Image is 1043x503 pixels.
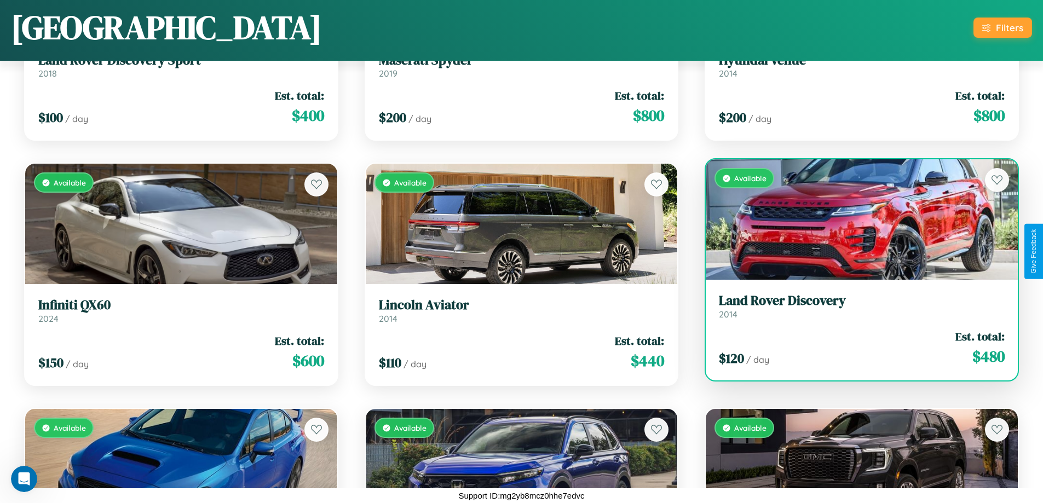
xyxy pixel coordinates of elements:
span: Est. total: [275,88,324,103]
span: $ 480 [972,345,1005,367]
span: $ 800 [633,105,664,126]
a: Land Rover Discovery Sport2018 [38,53,324,79]
div: Give Feedback [1030,229,1038,274]
div: Filters [996,22,1023,33]
span: $ 120 [719,349,744,367]
h3: Land Rover Discovery [719,293,1005,309]
a: Lincoln Aviator2014 [379,297,665,324]
span: / day [748,113,771,124]
h3: Maserati Spyder [379,53,665,68]
iframe: Intercom live chat [11,466,37,492]
span: $ 110 [379,354,401,372]
span: 2018 [38,68,57,79]
span: Available [54,178,86,187]
span: 2019 [379,68,397,79]
span: Est. total: [615,88,664,103]
h1: [GEOGRAPHIC_DATA] [11,5,322,50]
span: $ 600 [292,350,324,372]
h3: Infiniti QX60 [38,297,324,313]
span: Available [734,174,767,183]
span: 2014 [719,309,737,320]
span: $ 100 [38,108,63,126]
span: / day [404,359,427,369]
span: $ 150 [38,354,64,372]
span: $ 200 [719,108,746,126]
span: Est. total: [955,328,1005,344]
span: Est. total: [615,333,664,349]
span: Available [394,423,427,432]
p: Support ID: mg2yb8mcz0hhe7edvc [458,488,584,503]
span: / day [65,113,88,124]
a: Infiniti QX602024 [38,297,324,324]
span: $ 440 [631,350,664,372]
span: / day [66,359,89,369]
span: 2014 [379,313,397,324]
a: Land Rover Discovery2014 [719,293,1005,320]
span: Est. total: [955,88,1005,103]
h3: Hyundai Venue [719,53,1005,68]
h3: Land Rover Discovery Sport [38,53,324,68]
a: Maserati Spyder2019 [379,53,665,79]
span: Available [54,423,86,432]
span: 2024 [38,313,59,324]
span: $ 800 [973,105,1005,126]
span: / day [408,113,431,124]
span: Available [394,178,427,187]
span: $ 400 [292,105,324,126]
button: Filters [973,18,1032,38]
span: / day [746,354,769,365]
span: 2014 [719,68,737,79]
span: Est. total: [275,333,324,349]
h3: Lincoln Aviator [379,297,665,313]
span: $ 200 [379,108,406,126]
span: Available [734,423,767,432]
a: Hyundai Venue2014 [719,53,1005,79]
